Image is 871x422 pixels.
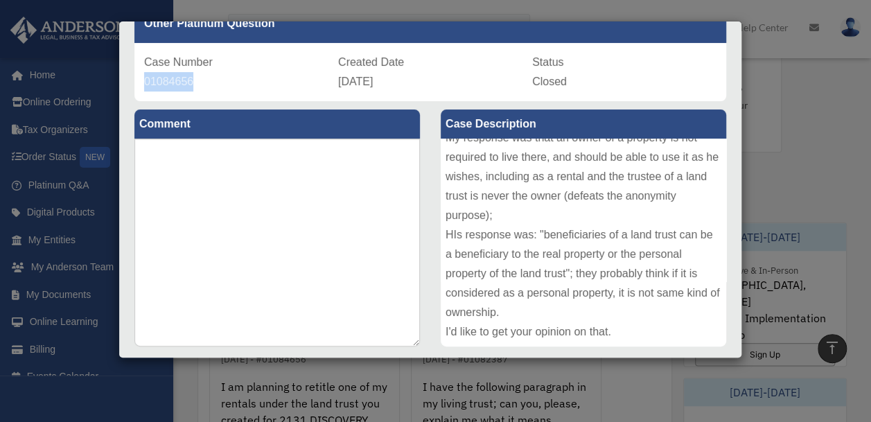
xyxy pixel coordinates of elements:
[338,56,404,68] span: Created Date
[134,109,420,139] label: Comment
[441,139,726,346] div: I am planning to retitle one of my rentals under the land trust you created for [STREET_ADDRESS];...
[144,76,193,87] span: 01084656
[441,109,726,139] label: Case Description
[532,56,563,68] span: Status
[134,4,726,43] div: Other Platinum Question
[532,76,567,87] span: Closed
[338,76,373,87] span: [DATE]
[144,56,213,68] span: Case Number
